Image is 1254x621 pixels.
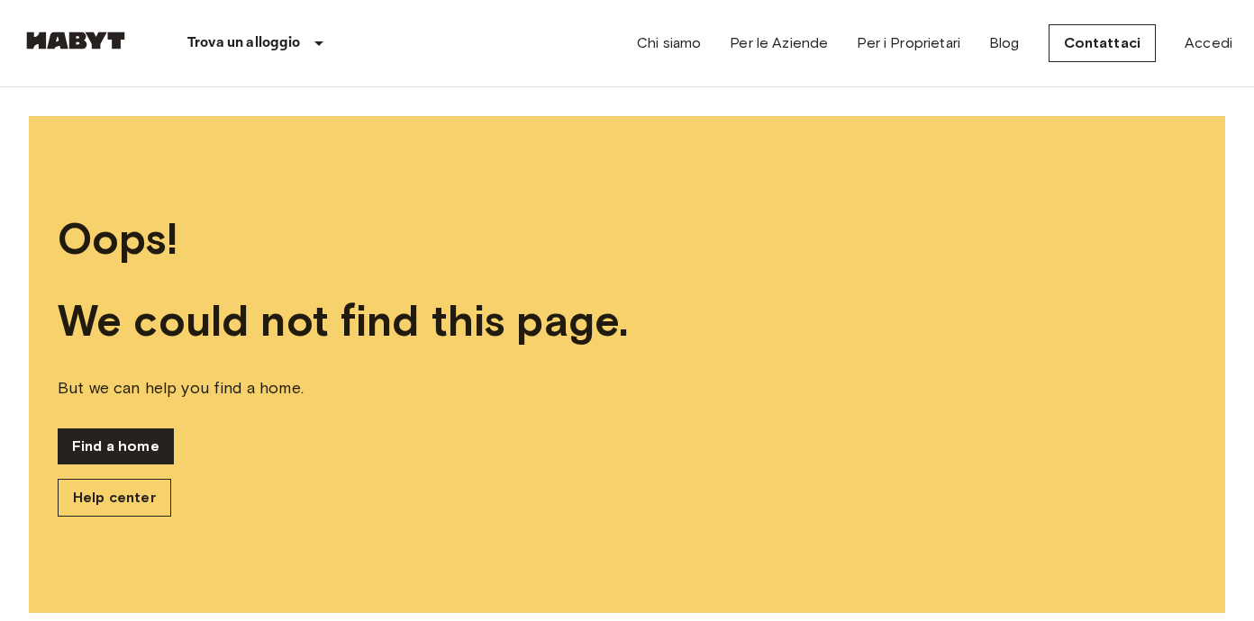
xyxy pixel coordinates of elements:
span: But we can help you find a home. [58,376,1196,400]
img: Habyt [22,31,130,49]
span: Oops! [58,212,1196,265]
p: Trova un alloggio [187,32,301,54]
a: Contattaci [1049,24,1157,62]
a: Help center [58,479,171,517]
a: Per le Aziende [730,32,828,54]
a: Blog [989,32,1020,54]
a: Per i Proprietari [857,32,960,54]
span: We could not find this page. [58,294,1196,347]
a: Find a home [58,428,174,464]
a: Accedi [1185,32,1232,54]
a: Chi siamo [637,32,701,54]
